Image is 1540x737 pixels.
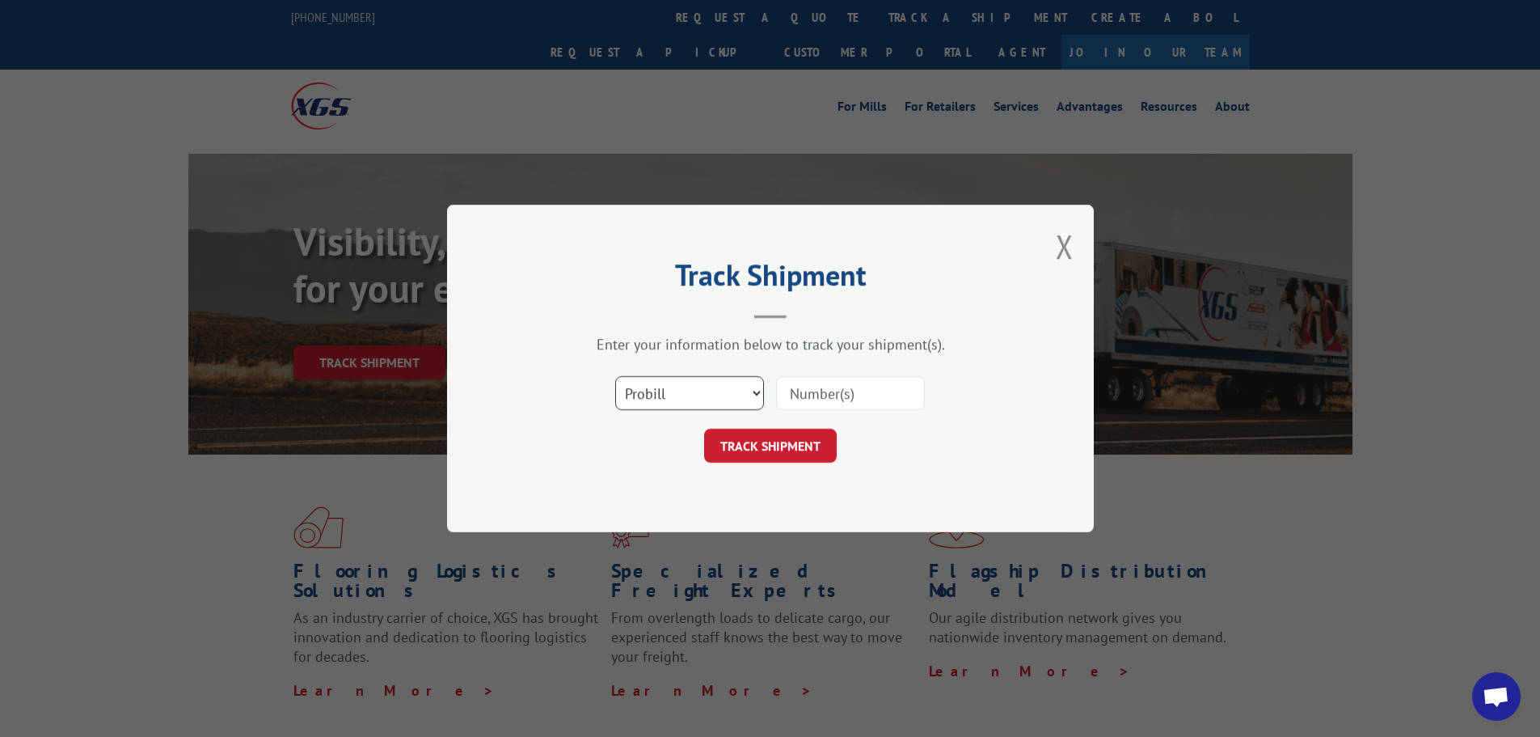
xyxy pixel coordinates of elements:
div: Open chat [1472,672,1521,721]
div: Enter your information below to track your shipment(s). [528,335,1013,354]
input: Number(s) [776,376,925,410]
button: Close modal [1056,225,1074,268]
h2: Track Shipment [528,264,1013,294]
button: TRACK SHIPMENT [704,429,837,463]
